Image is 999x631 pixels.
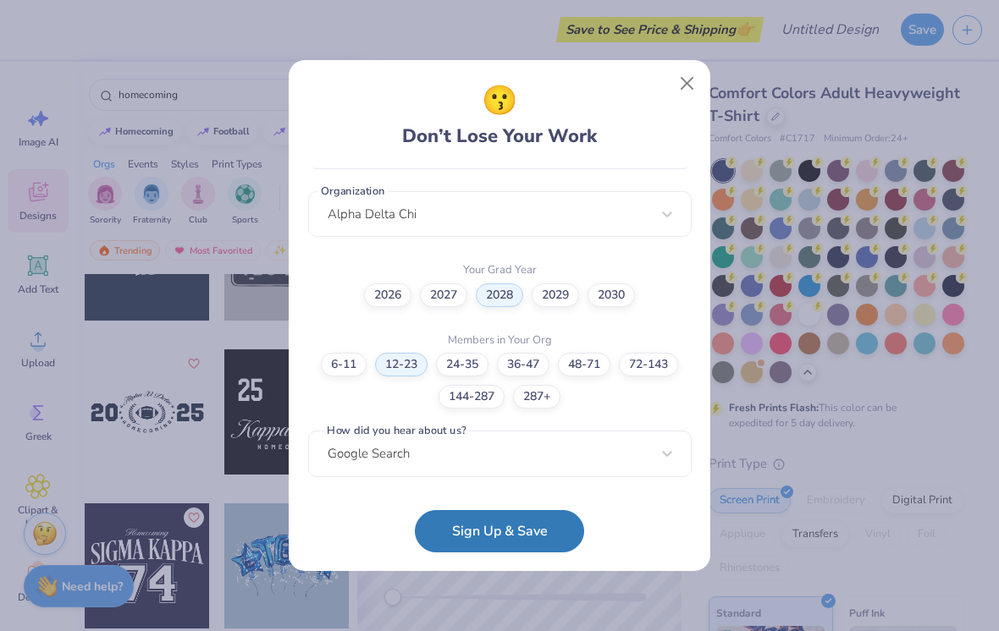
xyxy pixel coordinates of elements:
label: 2030 [588,283,635,307]
label: 24-35 [436,353,488,376]
label: How did you hear about us? [324,423,469,439]
button: Close [671,68,704,100]
label: Organization [317,183,387,199]
label: 2029 [532,283,579,307]
label: Your Grad Year [463,262,537,279]
button: Sign Up & Save [415,510,584,552]
label: 287+ [513,385,560,409]
label: 2027 [420,283,467,307]
label: 6-11 [321,353,367,376]
label: 2026 [364,283,411,307]
label: 144-287 [439,385,505,409]
span: 😗 [482,80,517,123]
label: Members in Your Org [448,332,552,349]
label: 36-47 [497,353,549,376]
label: 48-71 [558,353,610,376]
label: 72-143 [619,353,678,376]
label: 12-23 [375,353,428,376]
div: Don’t Lose Your Work [402,80,597,151]
label: 2028 [476,283,523,307]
